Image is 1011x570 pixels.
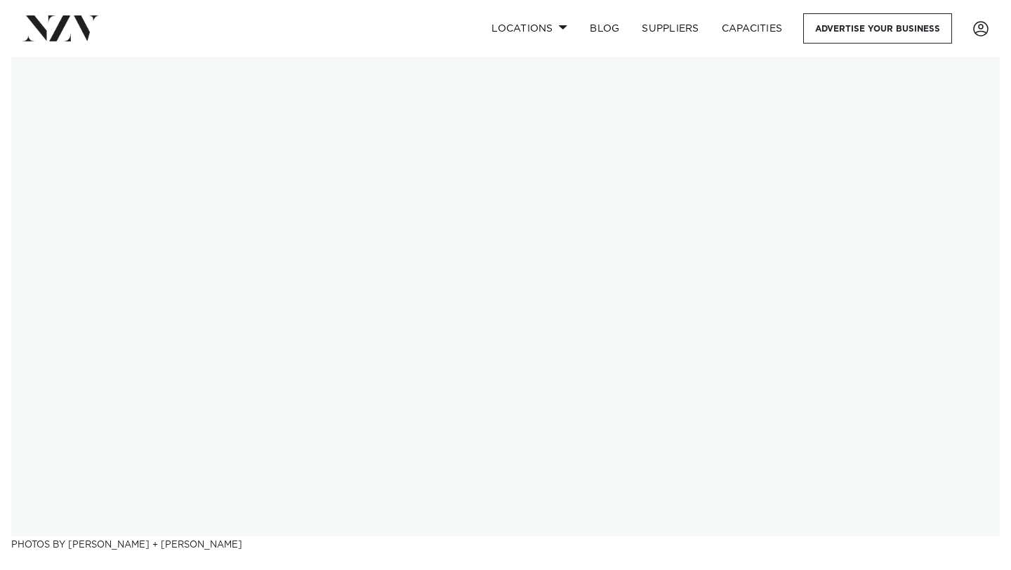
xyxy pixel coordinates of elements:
h3: Photos by [PERSON_NAME] + [PERSON_NAME] [11,536,1000,551]
a: Capacities [711,13,794,44]
a: Locations [480,13,579,44]
img: nzv-logo.png [22,15,99,41]
a: Advertise your business [803,13,952,44]
a: SUPPLIERS [630,13,710,44]
a: BLOG [579,13,630,44]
